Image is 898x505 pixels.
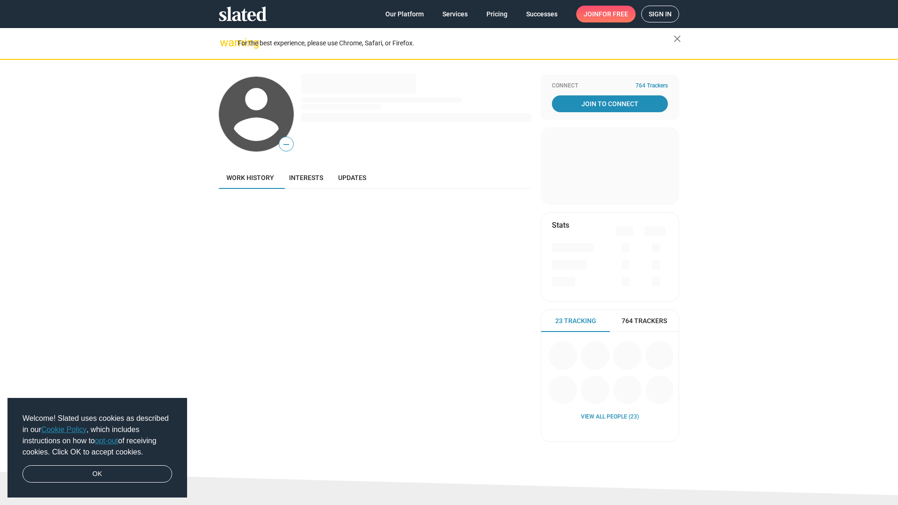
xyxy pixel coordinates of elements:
[219,166,282,189] a: Work history
[385,6,424,22] span: Our Platform
[636,82,668,90] span: 764 Trackers
[576,6,636,22] a: Joinfor free
[622,317,667,325] span: 764 Trackers
[581,413,639,421] a: View all People (23)
[41,426,87,433] a: Cookie Policy
[378,6,431,22] a: Our Platform
[554,95,666,112] span: Join To Connect
[641,6,679,22] a: Sign in
[526,6,558,22] span: Successes
[289,174,323,181] span: Interests
[672,33,683,44] mat-icon: close
[22,413,172,458] span: Welcome! Slated uses cookies as described in our , which includes instructions on how to of recei...
[331,166,374,189] a: Updates
[555,317,596,325] span: 23 Tracking
[226,174,274,181] span: Work history
[282,166,331,189] a: Interests
[649,6,672,22] span: Sign in
[599,6,628,22] span: for free
[552,82,668,90] div: Connect
[479,6,515,22] a: Pricing
[552,95,668,112] a: Join To Connect
[95,437,118,445] a: opt-out
[584,6,628,22] span: Join
[338,174,366,181] span: Updates
[442,6,468,22] span: Services
[238,37,673,50] div: For the best experience, please use Chrome, Safari, or Firefox.
[279,138,293,151] span: —
[552,220,569,230] mat-card-title: Stats
[486,6,507,22] span: Pricing
[435,6,475,22] a: Services
[7,398,187,498] div: cookieconsent
[519,6,565,22] a: Successes
[22,465,172,483] a: dismiss cookie message
[220,37,231,48] mat-icon: warning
